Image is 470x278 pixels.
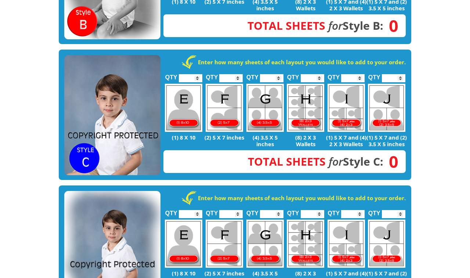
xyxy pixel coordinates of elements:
[163,270,204,277] p: (1) 8 X 10
[248,154,326,169] span: Total Sheets
[368,220,405,268] img: J
[206,202,218,220] label: QTY
[287,66,299,84] label: QTY
[204,134,245,141] p: (2) 5 X 7 inches
[165,202,177,220] label: QTY
[285,134,326,147] p: (8) 2 X 3 Wallets
[246,220,284,268] img: G
[246,202,258,220] label: QTY
[206,220,243,268] img: F
[165,84,202,132] img: E
[206,66,218,84] label: QTY
[328,202,340,220] label: QTY
[165,66,177,84] label: QTY
[287,202,299,220] label: QTY
[368,84,405,132] img: J
[163,134,204,141] p: (1) 8 X 10
[326,134,366,147] p: (1) 5 X 7 and (4) 2 X 3 Wallets
[165,220,202,268] img: E
[204,270,245,277] p: (2) 5 X 7 inches
[245,134,285,147] p: (4) 3.5 X 5 inches
[368,66,380,84] label: QTY
[247,18,383,33] strong: Style B:
[328,84,365,132] img: I
[246,84,284,132] img: G
[328,220,365,268] img: I
[198,58,406,66] strong: Enter how many sheets of each layout you would like to add to your order.
[206,84,243,132] img: F
[247,18,325,33] span: Total Sheets
[366,134,407,147] p: (1) 5 X 7 and (2) 3.5 X 5 inches
[246,66,258,84] label: QTY
[287,220,324,268] img: H
[328,18,343,33] em: for
[383,22,398,30] span: 0
[328,66,340,84] label: QTY
[368,202,380,220] label: QTY
[198,194,406,202] strong: Enter how many sheets of each layout you would like to add to your order.
[248,154,383,169] strong: Style C:
[64,55,160,176] img: STYLE C
[329,154,343,169] em: for
[287,84,324,132] img: H
[383,158,398,166] span: 0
